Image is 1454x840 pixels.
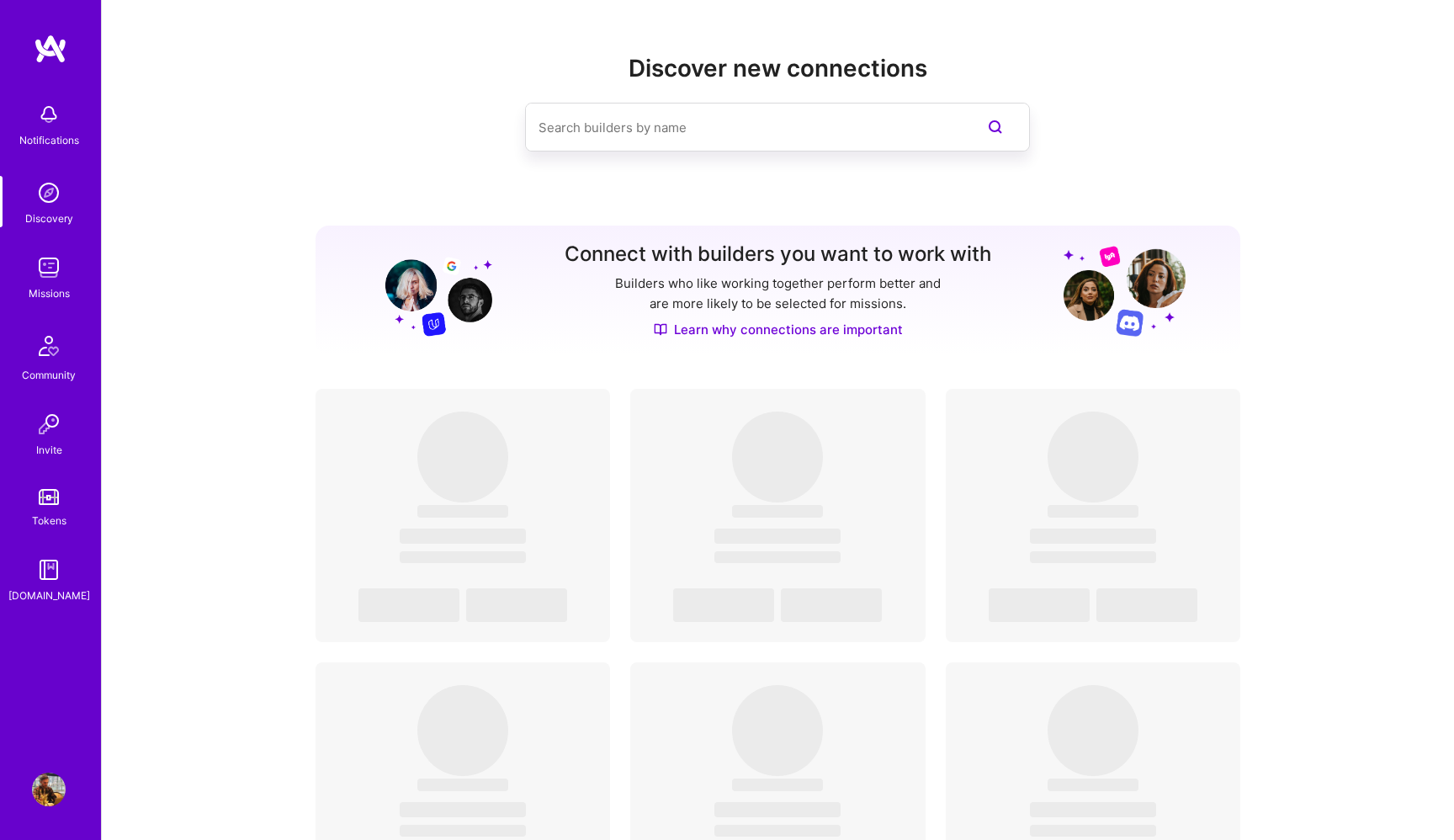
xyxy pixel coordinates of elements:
span: ‌ [714,529,841,544]
img: logo [34,34,67,64]
span: ‌ [1048,685,1138,776]
span: ‌ [1048,505,1138,518]
span: ‌ [673,588,774,622]
img: Grow your network [1064,245,1186,337]
a: User Avatar [28,773,70,806]
span: ‌ [732,412,823,502]
span: ‌ [417,779,508,791]
span: ‌ [732,779,823,791]
span: ‌ [1030,551,1156,563]
img: discovery [32,176,66,210]
span: ‌ [732,685,823,776]
span: ‌ [417,412,508,502]
span: ‌ [417,685,508,776]
img: tokens [39,489,59,505]
img: Grow your network [370,244,492,337]
span: ‌ [1048,412,1138,502]
div: [DOMAIN_NAME] [8,587,90,604]
span: ‌ [989,588,1090,622]
span: ‌ [714,825,841,837]
i: icon SearchPurple [985,117,1006,137]
div: Invite [36,441,62,459]
span: ‌ [1030,529,1156,544]
span: ‌ [400,551,526,563]
span: ‌ [400,529,526,544]
img: User Avatar [32,773,66,806]
img: guide book [32,553,66,587]
img: bell [32,98,66,131]
span: ‌ [1096,588,1197,622]
div: Missions [29,284,70,302]
img: Discover [654,322,667,337]
span: ‌ [400,802,526,817]
span: ‌ [1030,802,1156,817]
div: Notifications [19,131,79,149]
span: ‌ [732,505,823,518]
img: Community [29,326,69,366]
h3: Connect with builders you want to work with [565,242,991,267]
p: Builders who like working together perform better and are more likely to be selected for missions. [612,274,944,314]
h2: Discover new connections [316,55,1241,82]
span: ‌ [1048,779,1138,791]
div: Community [22,366,76,384]
div: Discovery [25,210,73,227]
a: Learn why connections are important [654,321,903,338]
input: Search builders by name [539,106,949,149]
span: ‌ [714,551,841,563]
span: ‌ [466,588,567,622]
img: teamwork [32,251,66,284]
img: Invite [32,407,66,441]
span: ‌ [781,588,882,622]
span: ‌ [714,802,841,817]
div: Tokens [32,512,66,529]
span: ‌ [1030,825,1156,837]
span: ‌ [400,825,526,837]
span: ‌ [417,505,508,518]
span: ‌ [358,588,459,622]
